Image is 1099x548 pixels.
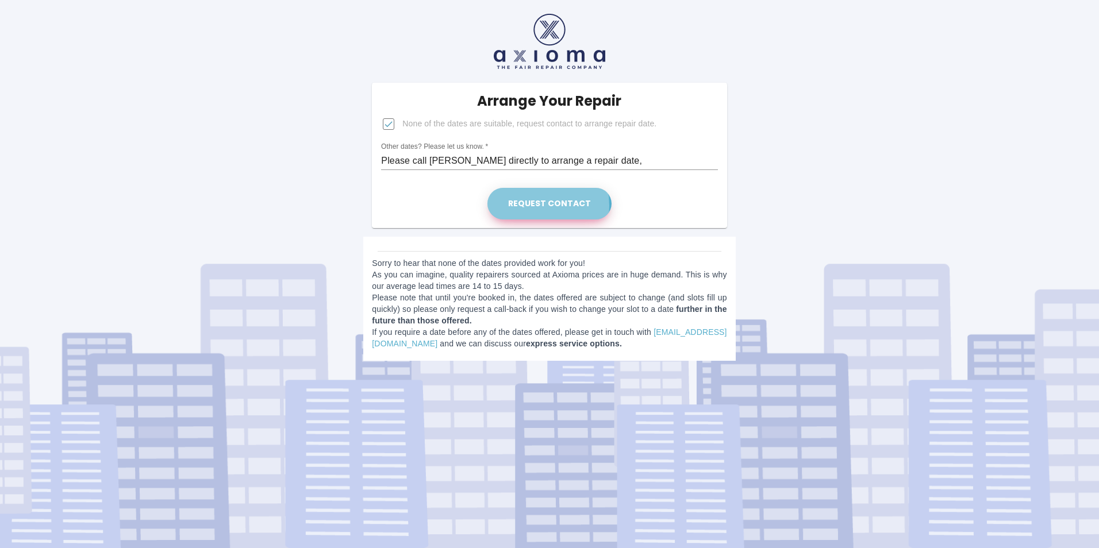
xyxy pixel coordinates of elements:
[372,327,727,348] a: [EMAIL_ADDRESS][DOMAIN_NAME]
[381,142,488,152] label: Other dates? Please let us know.
[402,118,656,130] span: None of the dates are suitable, request contact to arrange repair date.
[526,339,622,348] b: express service options.
[372,304,727,325] b: further in the future than those offered.
[494,14,605,69] img: axioma
[477,92,621,110] h5: Arrange Your Repair
[372,257,727,349] p: Sorry to hear that none of the dates provided work for you! As you can imagine, quality repairers...
[487,188,612,219] button: Request contact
